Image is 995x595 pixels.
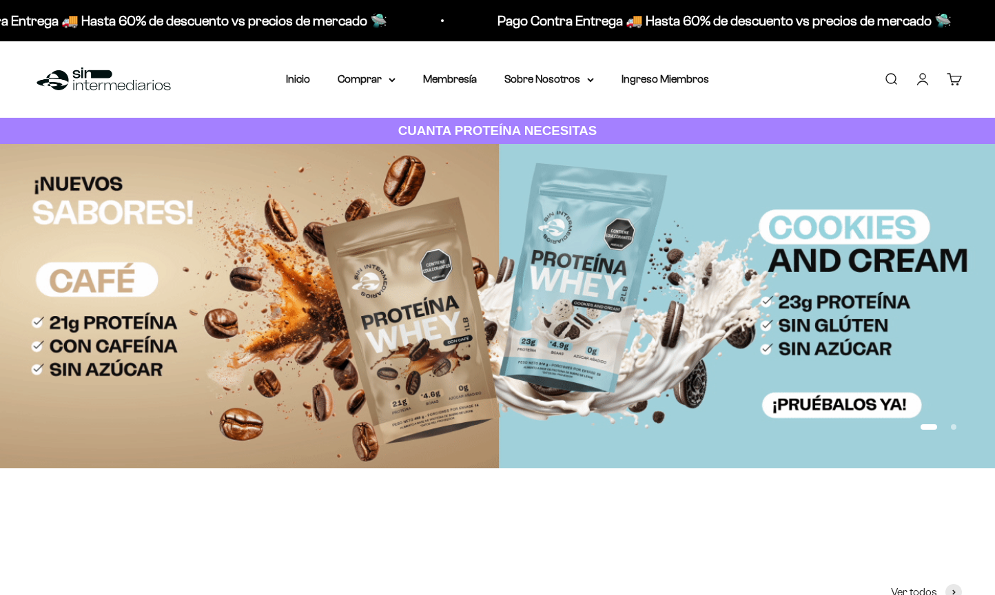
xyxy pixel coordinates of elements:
[398,123,597,138] strong: CUANTA PROTEÍNA NECESITAS
[286,73,310,85] a: Inicio
[423,73,477,85] a: Membresía
[504,70,594,88] summary: Sobre Nosotros
[622,73,709,85] a: Ingreso Miembros
[281,10,735,32] p: Pago Contra Entrega 🚚 Hasta 60% de descuento vs precios de mercado 🛸
[338,70,396,88] summary: Comprar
